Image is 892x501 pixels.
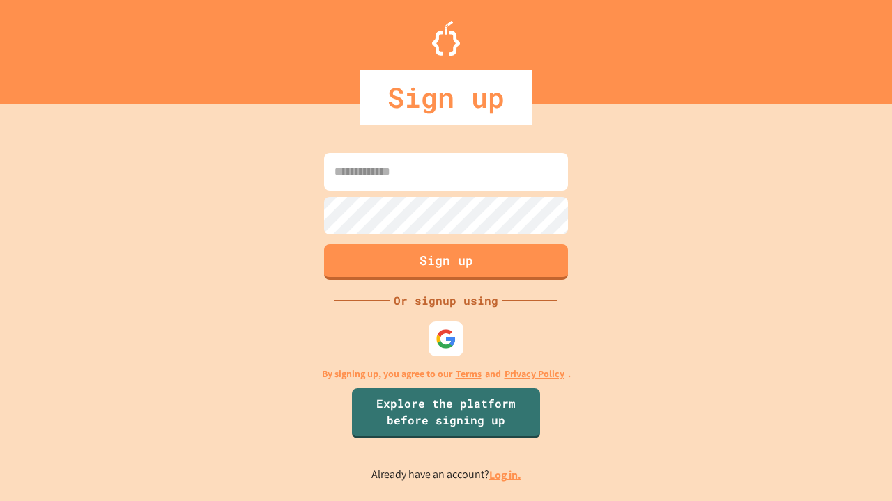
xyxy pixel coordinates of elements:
[489,468,521,482] a: Log in.
[322,367,571,381] p: By signing up, you agree to our and .
[436,328,456,349] img: google-icon.svg
[456,367,482,381] a: Terms
[371,466,521,484] p: Already have an account?
[352,388,540,438] a: Explore the platform before signing up
[390,292,502,309] div: Or signup using
[833,445,878,487] iframe: chat widget
[505,367,564,381] a: Privacy Policy
[776,385,878,444] iframe: chat widget
[324,244,568,280] button: Sign up
[360,70,532,125] div: Sign up
[432,21,460,56] img: Logo.svg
